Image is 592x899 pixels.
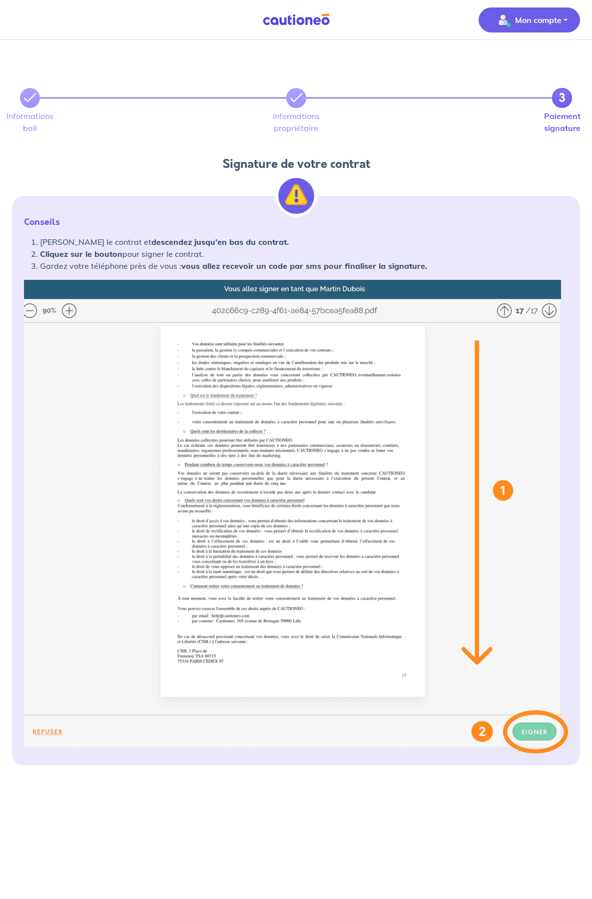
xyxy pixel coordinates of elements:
strong: vous allez recevoir un code par sms pour finaliser la signature. [181,261,427,271]
img: Cautioneo [259,13,334,26]
img: illu_account_valid_menu.svg [495,12,511,28]
strong: Cliquez sur le bouton [40,249,122,259]
li: pour signer le contrat. [40,248,568,260]
h4: Signature de votre contrat [12,156,580,172]
strong: descendez jusqu’en bas du contrat. [151,237,289,247]
label: Informations bail [20,112,40,132]
label: Informations propriétaire [286,112,306,132]
button: illu_account_valid_menu.svgMon compte [479,7,580,32]
li: [PERSON_NAME] le contrat et [40,236,568,248]
p: Conseils [24,216,568,228]
li: Gardez votre téléphone près de vous : [40,260,568,272]
img: sign-contract.png [24,280,568,754]
img: illu_alert.svg [278,178,314,214]
p: Mon compte [515,14,562,26]
a: 3 [552,88,572,108]
label: Paiement signature [552,112,572,132]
